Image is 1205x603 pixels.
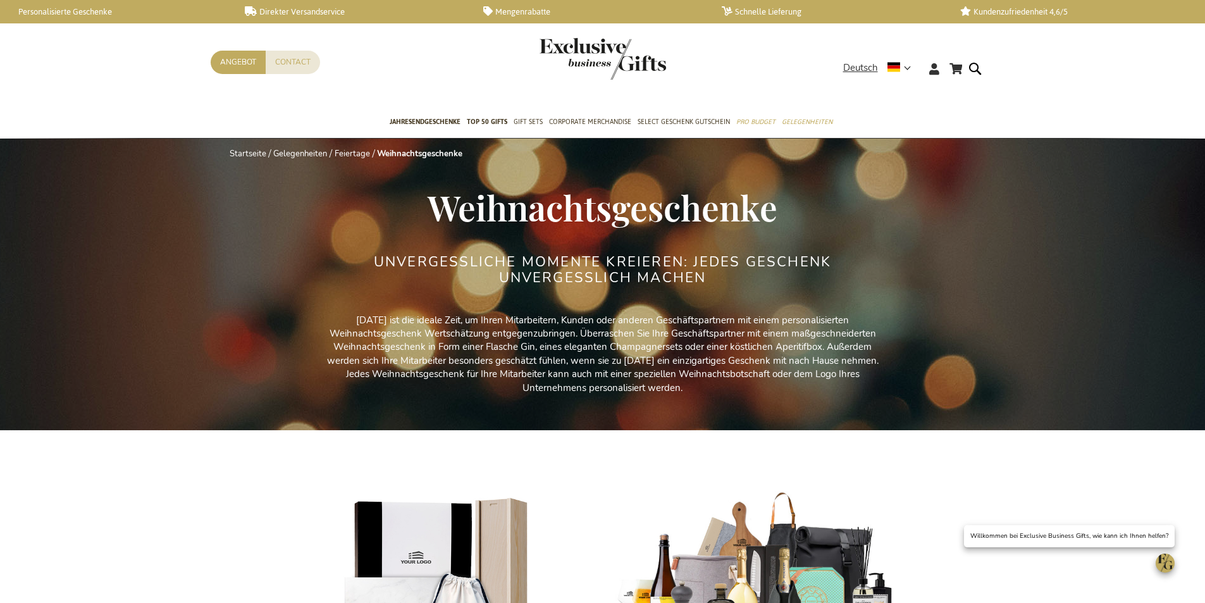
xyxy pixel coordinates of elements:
[6,6,225,17] a: Personalisierte Geschenke
[467,107,507,139] a: TOP 50 Gifts
[428,183,777,230] span: Weihnachtsgeschenke
[467,115,507,128] span: TOP 50 Gifts
[335,148,370,159] a: Feiertage
[960,6,1178,17] a: Kundenzufriedenheit 4,6/5
[782,115,832,128] span: Gelegenheiten
[366,254,840,285] h2: UNVERGESSLICHE MOMENTE KREIEREN: JEDES GESCHENK UNVERGESSLICH MACHEN
[266,51,320,74] a: Contact
[782,107,832,139] a: Gelegenheiten
[230,148,266,159] a: Startseite
[483,6,701,17] a: Mengenrabatte
[638,115,730,128] span: Select Geschenk Gutschein
[245,6,463,17] a: Direkter Versandservice
[736,107,776,139] a: Pro Budget
[318,314,887,395] p: [DATE] ist die ideale Zeit, um Ihren Mitarbeitern, Kunden oder anderen Geschäftspartnern mit eine...
[549,107,631,139] a: Corporate Merchandise
[540,38,603,80] a: store logo
[843,61,878,75] span: Deutsch
[540,38,666,80] img: Exclusive Business gifts logo
[722,6,940,17] a: Schnelle Lieferung
[390,115,460,128] span: Jahresendgeschenke
[549,115,631,128] span: Corporate Merchandise
[514,115,543,128] span: Gift Sets
[390,107,460,139] a: Jahresendgeschenke
[514,107,543,139] a: Gift Sets
[736,115,776,128] span: Pro Budget
[273,148,327,159] a: Gelegenheiten
[638,107,730,139] a: Select Geschenk Gutschein
[377,148,462,159] strong: Weihnachtsgeschenke
[211,51,266,74] a: Angebot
